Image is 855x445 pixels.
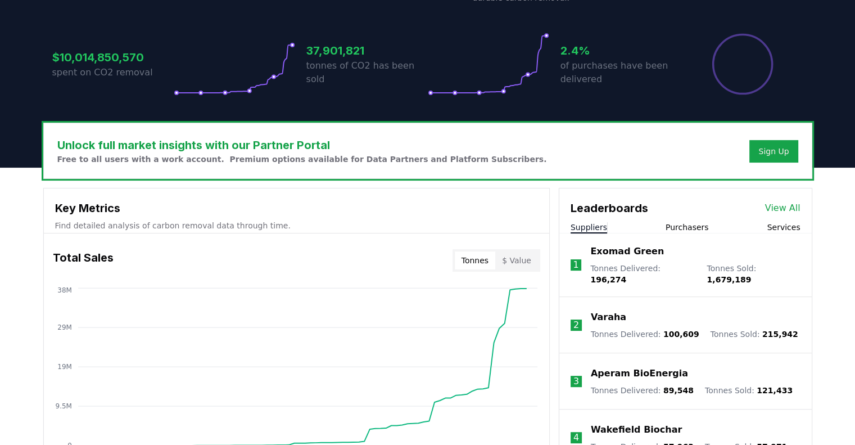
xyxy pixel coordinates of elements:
p: spent on CO2 removal [52,66,174,79]
span: 100,609 [663,330,699,339]
a: Aperam BioEnergia [591,367,688,380]
p: Tonnes Delivered : [590,263,695,285]
button: Services [767,222,800,233]
p: of purchases have been delivered [560,59,682,86]
span: 196,274 [590,275,626,284]
p: Tonnes Delivered : [591,329,699,340]
tspan: 9.5M [55,402,71,410]
h3: $10,014,850,570 [52,49,174,66]
button: Sign Up [749,140,798,163]
p: Tonnes Sold : [705,385,793,396]
h3: 2.4% [560,42,682,59]
a: Varaha [591,311,626,324]
span: 121,433 [757,386,793,395]
h3: Unlock full market insights with our Partner Portal [57,137,547,154]
h3: 37,901,821 [306,42,428,59]
button: $ Value [495,251,538,269]
p: Free to all users with a work account. Premium options available for Data Partners and Platform S... [57,154,547,165]
p: 1 [573,258,578,272]
tspan: 29M [57,323,72,331]
p: 3 [573,375,579,388]
p: tonnes of CO2 has been sold [306,59,428,86]
p: 2 [573,318,579,332]
h3: Total Sales [53,249,114,272]
p: Tonnes Delivered : [591,385,694,396]
span: 89,548 [663,386,694,395]
button: Tonnes [455,251,495,269]
span: 1,679,189 [707,275,751,284]
p: 4 [573,431,579,444]
tspan: 38M [57,286,72,294]
h3: Leaderboards [571,200,648,217]
p: Find detailed analysis of carbon removal data through time. [55,220,538,231]
button: Purchasers [666,222,709,233]
a: Exomad Green [590,245,664,258]
a: View All [765,201,800,215]
div: Percentage of sales delivered [711,33,774,96]
button: Suppliers [571,222,607,233]
a: Wakefield Biochar [591,423,682,437]
p: Tonnes Sold : [711,329,798,340]
tspan: 19M [57,363,72,371]
h3: Key Metrics [55,200,538,217]
span: 215,942 [762,330,798,339]
a: Sign Up [758,146,789,157]
p: Tonnes Sold : [707,263,800,285]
